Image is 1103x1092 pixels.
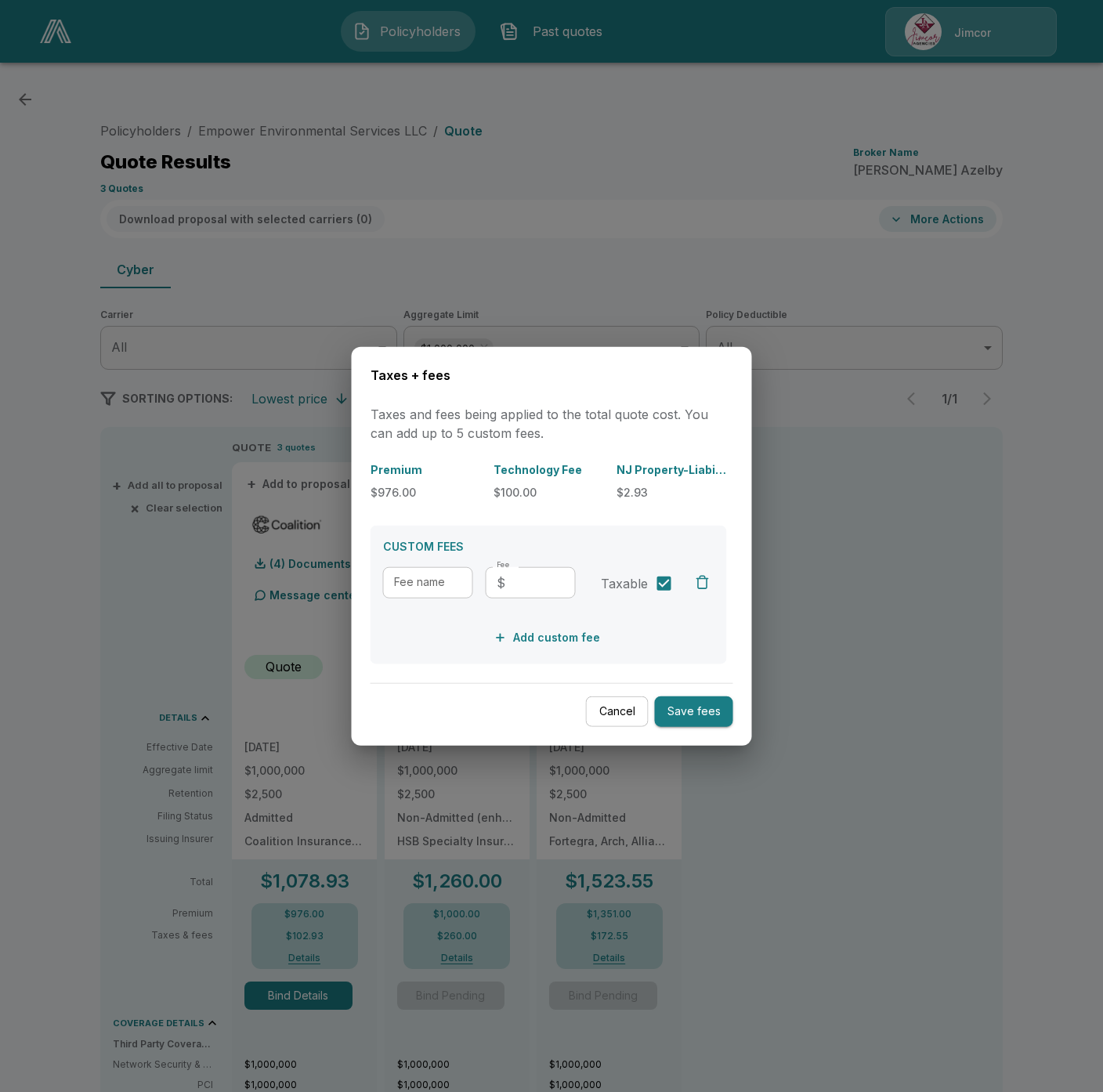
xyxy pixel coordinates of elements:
button: Cancel [586,696,649,727]
p: NJ Property-Liability Insurance Guaranty Association Surcharge (0.3%) [617,461,727,477]
p: CUSTOM FEES [383,537,714,554]
button: Save fees [655,696,733,727]
p: Technology Fee [494,461,604,477]
h6: Taxes + fees [371,366,733,386]
button: Add custom fee [491,623,606,652]
span: Taxable [601,573,648,592]
p: $ [497,573,505,591]
label: Fee [497,559,510,570]
p: Premium [371,461,481,477]
p: $976.00 [371,483,481,500]
p: $100.00 [494,483,604,500]
p: $2.93 [617,483,727,500]
p: Taxes and fees being applied to the total quote cost. You can add up to 5 custom fees. [371,404,733,442]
